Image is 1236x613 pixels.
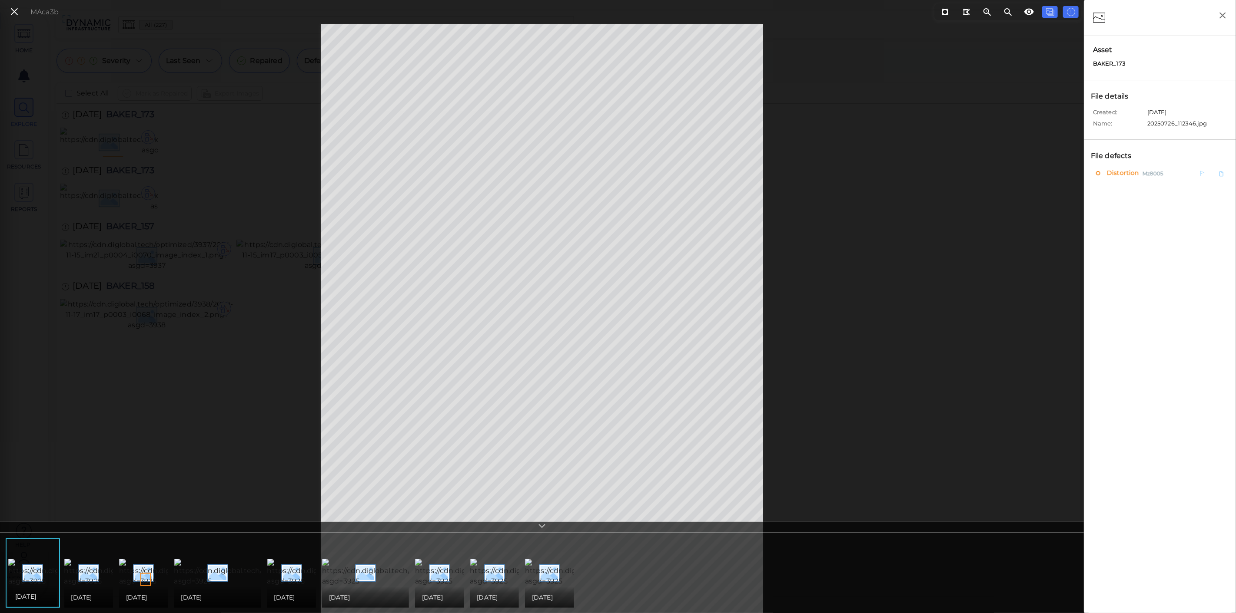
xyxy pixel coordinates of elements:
[1089,148,1143,163] div: File defects
[1089,89,1140,104] div: File details
[267,559,482,587] img: https://cdn.diglobal.tech/width210/3925/20250726_112011.jpg?asgd=3925
[1147,119,1207,131] span: 20250726_112346.jpg
[1105,168,1139,178] span: Distortion
[181,592,202,603] span: [DATE]
[15,591,36,602] span: [DATE]
[322,559,538,587] img: https://cdn.diglobal.tech/width210/3925/20250726_112618.jpg?asgd=3925
[1093,45,1227,55] span: Asset
[126,592,147,603] span: [DATE]
[8,559,209,587] img: https://cdn.diglobal.tech/width210/3925/1000001895.jpg?asgd=3925
[415,559,631,587] img: https://cdn.diglobal.tech/width210/3925/20250726_113501.jpg?asgd=3925
[422,592,443,603] span: [DATE]
[329,592,350,603] span: [DATE]
[1147,108,1167,119] span: [DATE]
[1199,574,1229,606] iframe: Chat
[1093,119,1145,131] span: Name:
[477,592,498,603] span: [DATE]
[525,559,742,587] img: https://cdn.diglobal.tech/width210/3925/20250726_112736.jpg?asgd=3925
[71,592,92,603] span: [DATE]
[470,559,686,587] img: https://cdn.diglobal.tech/width210/3925/20250726_113515.jpg?asgd=3925
[532,592,553,603] span: [DATE]
[174,559,375,587] img: https://cdn.diglobal.tech/width210/3925/1000001893.jpg?asgd=3925
[64,559,265,587] img: https://cdn.diglobal.tech/width210/3925/1000001896.jpg?asgd=3925
[1089,168,1232,179] div: DistortionMz8005
[1093,108,1145,119] span: Created:
[119,559,320,587] img: https://cdn.diglobal.tech/width210/3925/1000001894.jpg?asgd=3925
[1143,168,1164,178] span: Mz8005
[274,592,295,603] span: [DATE]
[1093,59,1125,68] span: BAKER_173
[30,7,59,17] div: MAca3b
